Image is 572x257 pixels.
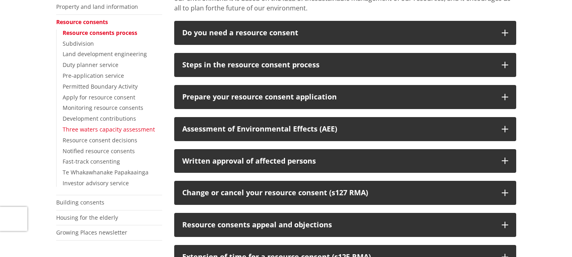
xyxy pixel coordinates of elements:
[174,117,516,141] button: Assessment of Environmental Effects (AEE)
[182,189,494,197] div: Change or cancel your resource consent (s127 RMA)
[63,179,129,187] a: Investor advisory service
[63,29,137,36] a: Resource consents process
[63,115,136,122] a: Development contributions
[56,18,108,26] a: Resource consents
[63,50,147,58] a: Land development engineering
[63,93,135,101] a: Apply for resource consent
[63,104,143,111] a: Monitoring resource consents
[63,83,138,90] a: Permitted Boundary Activity
[63,61,118,69] a: Duty planner service
[63,125,155,133] a: Three waters capacity assessment
[182,29,494,37] div: Do you need a resource consent
[182,61,494,69] div: Steps in the resource consent process
[63,40,94,47] a: Subdivision
[56,3,138,10] a: Property and land information
[63,168,149,176] a: Te Whakawhanake Papakaainga
[174,149,516,173] button: Written approval of affected persons
[182,221,494,229] div: Resource consents appeal and objections
[174,181,516,205] button: Change or cancel your resource consent (s127 RMA)
[63,72,124,79] a: Pre-application service
[56,214,118,221] a: Housing for the elderly
[56,229,127,236] a: Growing Places newsletter
[535,223,564,252] iframe: Messenger Launcher
[174,85,516,109] button: Prepare your resource consent application
[182,157,494,165] div: Written approval of affected persons
[174,21,516,45] button: Do you need a resource consent
[56,198,104,206] a: Building consents
[182,125,494,133] div: Assessment of Environmental Effects (AEE)
[182,93,494,101] div: Prepare your resource consent application
[63,158,120,165] a: Fast-track consenting
[174,53,516,77] button: Steps in the resource consent process
[63,136,137,144] a: Resource consent decisions
[63,147,135,155] a: Notified resource consents
[174,213,516,237] button: Resource consents appeal and objections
